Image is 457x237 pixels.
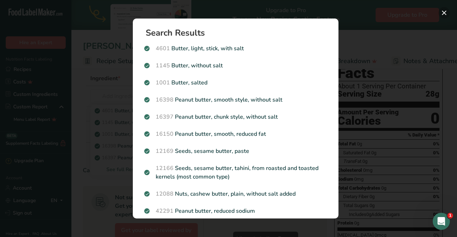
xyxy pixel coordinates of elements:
p: Butter, light, stick, with salt [144,44,327,53]
p: Peanut butter, reduced sodium [144,207,327,215]
p: Peanut butter, smooth style, without salt [144,96,327,104]
p: Peanut butter, smooth, reduced fat [144,130,327,138]
p: Peanut butter, chunk style, without salt [144,113,327,121]
span: 12166 [156,164,174,172]
p: Seeds, sesame butter, tahini, from roasted and toasted kernels (most common type) [144,164,327,181]
span: 4601 [156,45,170,52]
span: 1145 [156,62,170,69]
span: 12169 [156,147,174,155]
span: 42291 [156,207,174,215]
p: Butter, salted [144,78,327,87]
span: 16150 [156,130,174,138]
p: Butter, without salt [144,61,327,70]
span: 16398 [156,96,174,104]
span: 12088 [156,190,174,198]
h1: Search Results [146,29,331,37]
iframe: Intercom live chat [433,213,450,230]
p: Seeds, sesame butter, paste [144,147,327,155]
span: 1001 [156,79,170,87]
span: 1 [447,213,453,218]
span: 16397 [156,113,174,121]
p: Nuts, cashew butter, plain, without salt added [144,190,327,198]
